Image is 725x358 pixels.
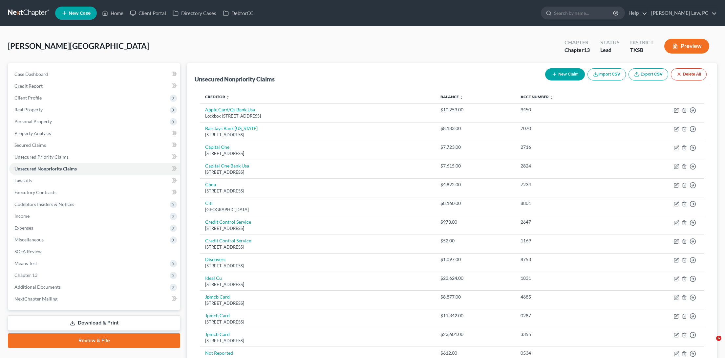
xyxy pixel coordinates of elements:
a: Jpmcb Card [205,294,230,300]
div: $4,822.00 [440,181,510,188]
div: 2647 [521,219,614,225]
i: unfold_more [459,95,463,99]
span: New Case [69,11,91,16]
div: [STREET_ADDRESS] [205,188,430,194]
div: [STREET_ADDRESS] [205,281,430,288]
a: Directory Cases [169,7,220,19]
span: Income [14,213,30,219]
div: [STREET_ADDRESS] [205,263,430,269]
span: Personal Property [14,119,52,124]
a: Citi [205,200,213,206]
a: Case Dashboard [9,68,180,80]
span: 6 [716,336,721,341]
a: Review & File [8,333,180,348]
a: Apple Card/Gs Bank Usa [205,107,255,112]
span: NextChapter Mailing [14,296,57,302]
a: Credit Control Service [205,219,251,225]
a: Secured Claims [9,139,180,151]
span: Unsecured Nonpriority Claims [14,166,77,171]
div: [STREET_ADDRESS] [205,244,430,250]
i: unfold_more [549,95,553,99]
div: [STREET_ADDRESS] [205,169,430,175]
div: $7,615.00 [440,163,510,169]
span: Real Property [14,107,43,112]
div: 7070 [521,125,614,132]
div: $612.00 [440,350,510,356]
div: 8753 [521,256,614,263]
div: 4685 [521,294,614,300]
span: Client Profile [14,95,42,101]
a: Discoverc [205,257,226,262]
div: District [630,39,654,46]
span: SOFA Review [14,249,42,254]
div: 3355 [521,331,614,338]
a: Help [625,7,647,19]
a: Client Portal [127,7,169,19]
a: Not Reported [205,350,233,356]
div: 0534 [521,350,614,356]
a: Credit Report [9,80,180,92]
div: Lockbox [STREET_ADDRESS] [205,113,430,119]
div: $10,253.00 [440,106,510,113]
div: 1169 [521,237,614,244]
div: [STREET_ADDRESS] [205,300,430,306]
button: Delete All [671,68,707,80]
a: Barclays Bank [US_STATE] [205,125,258,131]
div: 2716 [521,144,614,150]
div: [STREET_ADDRESS] [205,319,430,325]
div: $8,160.00 [440,200,510,207]
div: $8,183.00 [440,125,510,132]
a: Download & Print [8,315,180,331]
div: Unsecured Nonpriority Claims [195,75,275,83]
span: Property Analysis [14,130,51,136]
span: Miscellaneous [14,237,44,242]
div: $23,624.00 [440,275,510,281]
span: Chapter 13 [14,272,37,278]
span: Secured Claims [14,142,46,148]
span: 13 [584,47,590,53]
a: Ideal Cu [205,275,222,281]
div: 8801 [521,200,614,207]
div: 2824 [521,163,614,169]
div: 0287 [521,312,614,319]
span: Additional Documents [14,284,61,290]
a: Jpmcb Card [205,331,230,337]
span: Unsecured Priority Claims [14,154,69,160]
div: $8,877.00 [440,294,510,300]
a: [PERSON_NAME] Law, PC [648,7,717,19]
div: 7234 [521,181,614,188]
div: [STREET_ADDRESS] [205,225,430,232]
input: Search by name... [554,7,614,19]
button: Preview [664,39,709,54]
button: Import CSV [587,68,626,80]
span: Case Dashboard [14,71,48,77]
button: New Claim [545,68,585,80]
div: Chapter [565,46,590,54]
div: $1,097.00 [440,256,510,263]
a: Home [99,7,127,19]
div: $52.00 [440,237,510,244]
a: Lawsuits [9,175,180,187]
div: 9450 [521,106,614,113]
a: Unsecured Nonpriority Claims [9,163,180,175]
a: Unsecured Priority Claims [9,151,180,163]
span: Credit Report [14,83,43,89]
span: Lawsuits [14,178,32,183]
a: SOFA Review [9,246,180,257]
a: Cbna [205,182,216,187]
iframe: Intercom live chat [703,336,718,351]
a: Jpmcb Card [205,313,230,318]
a: Creditor unfold_more [205,94,230,99]
a: Credit Control Service [205,238,251,243]
span: Executory Contracts [14,190,56,195]
div: [STREET_ADDRESS] [205,150,430,157]
a: Property Analysis [9,127,180,139]
a: Executory Contracts [9,187,180,198]
a: Export CSV [629,68,668,80]
a: Balance unfold_more [440,94,463,99]
div: [STREET_ADDRESS] [205,338,430,344]
div: Chapter [565,39,590,46]
div: $11,342.00 [440,312,510,319]
div: [GEOGRAPHIC_DATA] [205,207,430,213]
a: NextChapter Mailing [9,293,180,305]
